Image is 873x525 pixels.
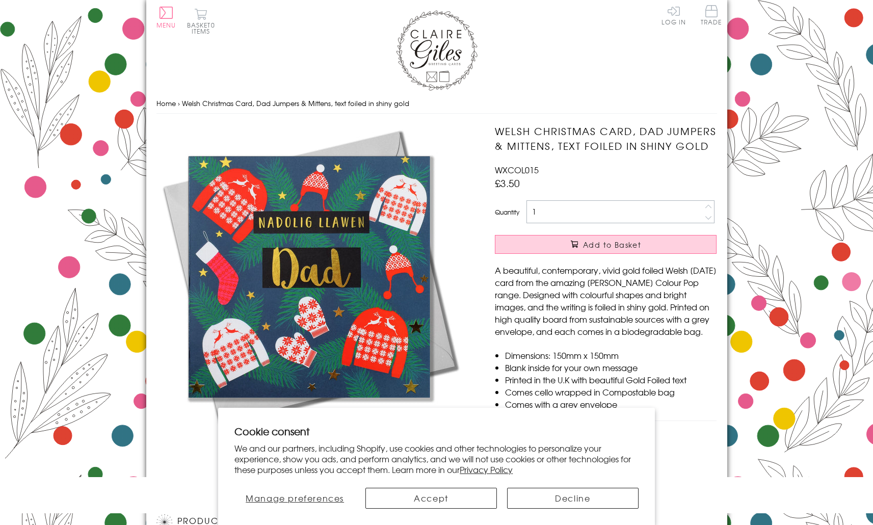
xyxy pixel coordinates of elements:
[662,5,686,25] a: Log In
[156,93,717,114] nav: breadcrumbs
[505,398,717,410] li: Comes with a grey envelope
[156,98,176,108] a: Home
[507,488,639,509] button: Decline
[156,7,176,28] button: Menu
[365,488,497,509] button: Accept
[583,240,641,250] span: Add to Basket
[505,361,717,374] li: Blank inside for your own message
[156,20,176,30] span: Menu
[234,443,639,475] p: We and our partners, including Shopify, use cookies and other technologies to personalize your ex...
[234,424,639,438] h2: Cookie consent
[156,124,462,430] img: Welsh Christmas Card, Dad Jumpers & Mittens, text foiled in shiny gold
[192,20,215,36] span: 0 items
[495,176,520,190] span: £3.50
[495,207,519,217] label: Quantity
[460,463,513,476] a: Privacy Policy
[495,124,717,153] h1: Welsh Christmas Card, Dad Jumpers & Mittens, text foiled in shiny gold
[246,492,344,504] span: Manage preferences
[505,349,717,361] li: Dimensions: 150mm x 150mm
[234,488,355,509] button: Manage preferences
[187,8,215,34] button: Basket0 items
[505,386,717,398] li: Comes cello wrapped in Compostable bag
[495,164,539,176] span: WXCOL015
[495,235,717,254] button: Add to Basket
[396,10,478,91] img: Claire Giles Greetings Cards
[182,98,409,108] span: Welsh Christmas Card, Dad Jumpers & Mittens, text foiled in shiny gold
[701,5,722,27] a: Trade
[701,5,722,25] span: Trade
[495,264,717,337] p: A beautiful, contemporary, vivid gold foiled Welsh [DATE] card from the amazing [PERSON_NAME] Col...
[505,374,717,386] li: Printed in the U.K with beautiful Gold Foiled text
[178,98,180,108] span: ›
